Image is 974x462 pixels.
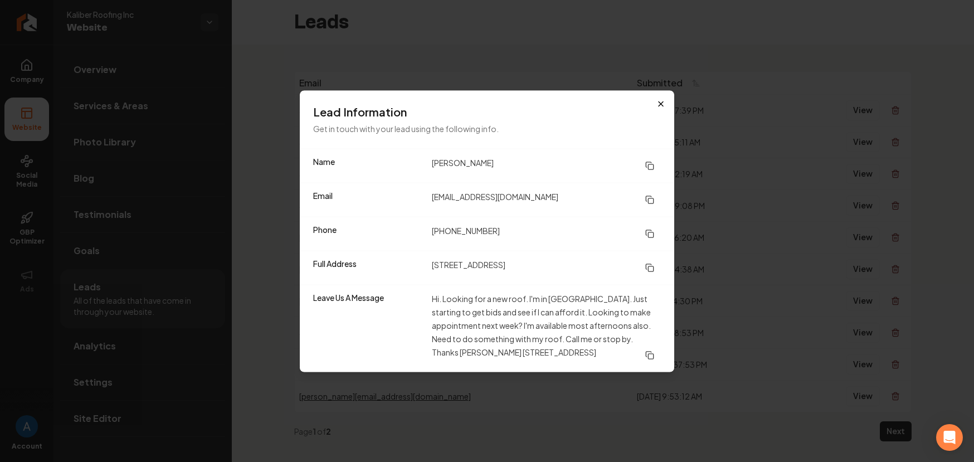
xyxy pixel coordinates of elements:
[432,223,661,244] dd: [PHONE_NUMBER]
[313,155,423,176] dt: Name
[432,189,661,210] dd: [EMAIL_ADDRESS][DOMAIN_NAME]
[313,121,661,135] p: Get in touch with your lead using the following info.
[313,257,423,278] dt: Full Address
[313,291,423,365] dt: Leave Us A Message
[313,223,423,244] dt: Phone
[313,189,423,210] dt: Email
[432,291,661,365] dd: Hi. Looking for a new roof. I'm in [GEOGRAPHIC_DATA]. Just starting to get bids and see if I can ...
[432,257,661,278] dd: [STREET_ADDRESS]
[432,155,661,176] dd: [PERSON_NAME]
[313,104,661,119] h3: Lead Information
